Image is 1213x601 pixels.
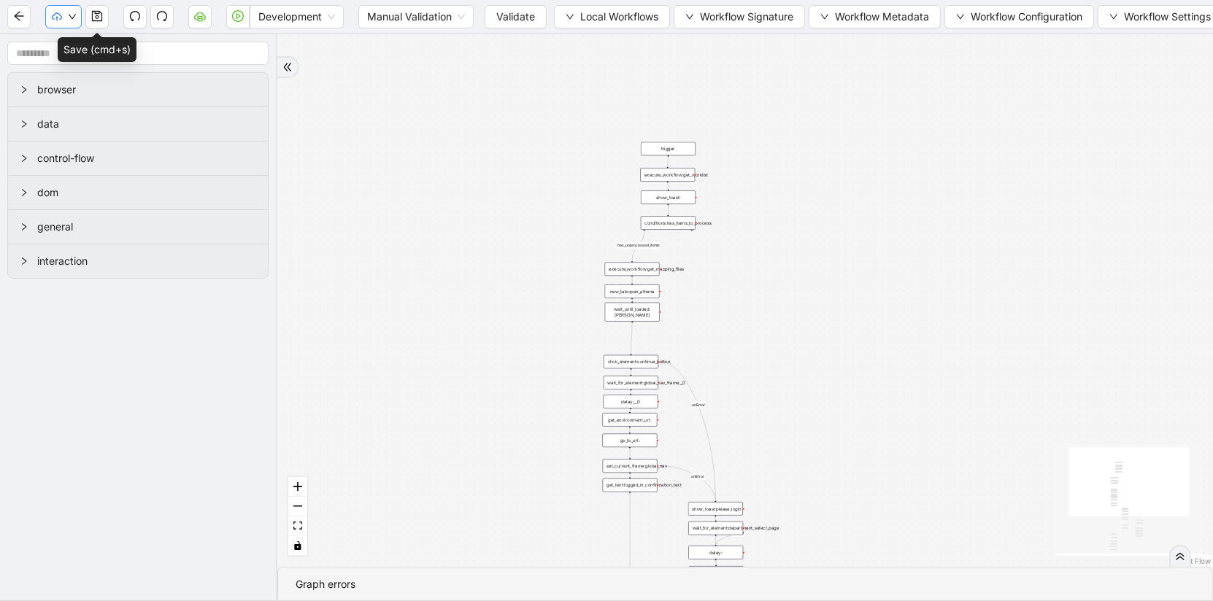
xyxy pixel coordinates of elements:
span: Workflow Settings [1124,9,1211,25]
span: double-right [282,62,293,72]
div: show_toast:please_login [688,502,743,516]
span: Workflow Metadata [835,9,929,25]
div: click_element:continue_button [604,355,658,369]
div: control-flow [8,141,268,175]
span: Manual Validation [367,6,465,28]
span: data [37,116,256,132]
span: down [820,12,829,21]
div: wait_for_element:department_select_page [688,521,743,535]
span: right [20,188,28,197]
div: get_text:logged_in_confirmation_text [603,478,658,492]
span: right [20,85,28,94]
button: downLocal Workflows [554,5,670,28]
button: cloud-server [188,5,212,28]
button: cloud-uploaddown [45,5,82,28]
span: down [956,12,965,21]
span: right [20,154,28,163]
button: downWorkflow Signature [674,5,805,28]
div: set_current_frame:global_nav [603,460,658,473]
div: trigger [641,142,696,156]
g: Edge from wait_until_loaded:athena to click_element:continue_button [631,317,633,354]
div: wait_for_element:global_nav_frame__0 [604,376,658,389]
button: Validate [485,5,547,28]
div: conditions:has_items_to_process [641,216,696,230]
span: down [566,12,574,21]
div: execute_workflow:get_worklist [640,168,695,182]
button: undo [123,5,147,28]
div: general [8,210,268,244]
div: Graph errors [296,576,1195,592]
g: Edge from conditions:has_items_to_process to execute_workflow:get_mapping_files [617,230,660,260]
div: conditions:has_items_to_processplus-circle [641,216,696,230]
div: go_to_url: [603,434,658,448]
button: downWorkflow Metadata [809,5,941,28]
span: general [37,219,256,235]
span: control-flow [37,150,256,166]
span: Workflow Configuration [971,9,1082,25]
span: Validate [496,9,535,25]
span: arrow-left [13,10,25,22]
button: toggle interactivity [288,536,307,556]
div: delay: [688,546,743,559]
button: zoom out [288,497,307,516]
div: execute_workflow:get_mapping_files [605,263,660,276]
span: Local Workflows [580,9,658,25]
span: dom [37,185,256,201]
button: zoom in [288,477,307,497]
span: redo [156,10,168,22]
div: delay:__0 [604,395,658,408]
button: fit view [288,516,307,536]
span: save [91,10,103,22]
button: redo [150,5,174,28]
span: browser [37,82,256,98]
div: Save (cmd+s) [58,37,136,62]
span: interaction [37,253,256,269]
g: Edge from wait_for_element:department_select_page to delay: [716,528,750,544]
span: cloud-server [194,10,206,22]
div: get_environment_url: [603,413,658,427]
span: right [20,222,28,231]
span: down [68,12,77,21]
span: Workflow Signature [700,9,793,25]
div: new_tab:open_athena [605,284,660,298]
button: downWorkflow Configuration [944,5,1094,28]
div: data [8,107,268,141]
span: down [1109,12,1118,21]
div: browser [8,73,268,106]
span: down [685,12,694,21]
div: wait_until_loaded:[PERSON_NAME] [605,303,660,322]
span: Development [258,6,335,28]
span: cloud-upload [52,12,62,22]
span: double-right [1175,551,1185,562]
span: right [20,120,28,128]
div: show_toast: [641,190,696,204]
span: play-circle [232,10,244,22]
span: right [20,257,28,265]
div: interaction [8,244,268,278]
a: React Flow attribution [1173,557,1211,565]
span: undo [129,10,141,22]
button: play-circle [226,5,250,28]
button: arrow-left [7,5,31,28]
button: save [85,5,109,28]
span: plus-circle [688,235,697,244]
div: dom [8,176,268,209]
